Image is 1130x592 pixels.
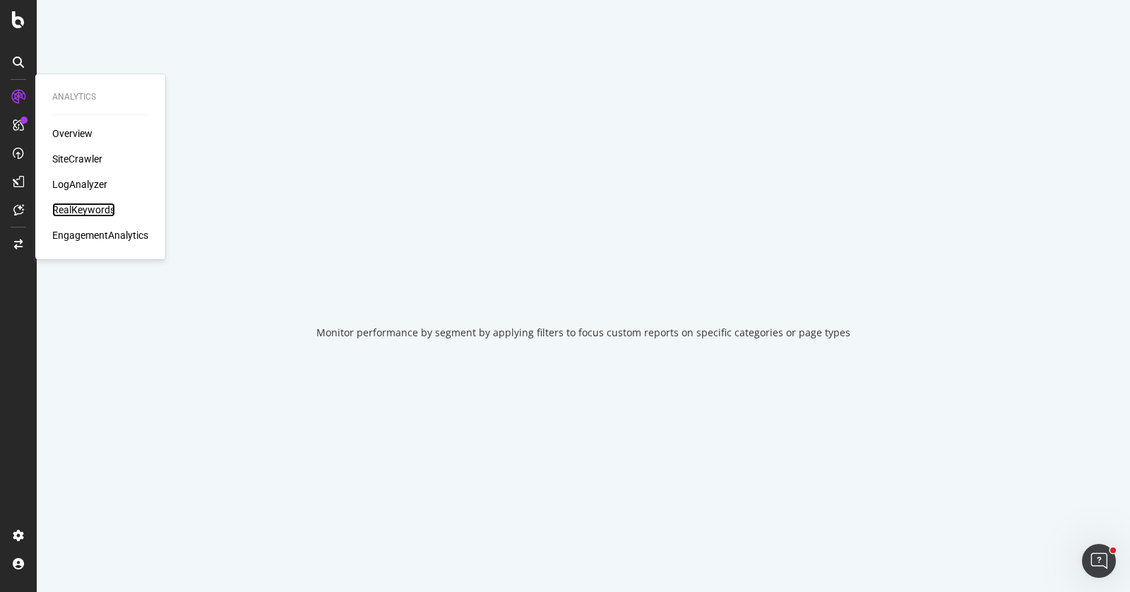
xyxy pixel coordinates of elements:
[1082,544,1116,578] iframe: Intercom live chat
[52,126,93,141] a: Overview
[52,152,102,166] a: SiteCrawler
[316,326,850,340] div: Monitor performance by segment by applying filters to focus custom reports on specific categories...
[533,252,634,303] div: animation
[52,177,107,191] a: LogAnalyzer
[52,91,148,103] div: Analytics
[52,228,148,242] a: EngagementAnalytics
[52,203,115,217] a: RealKeywords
